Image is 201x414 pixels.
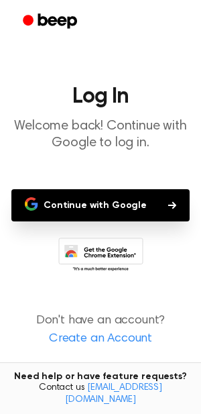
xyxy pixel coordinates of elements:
[65,383,162,405] a: [EMAIL_ADDRESS][DOMAIN_NAME]
[8,382,193,406] span: Contact us
[13,9,89,35] a: Beep
[11,86,190,107] h1: Log In
[11,312,190,348] p: Don't have an account?
[13,330,188,348] a: Create an Account
[11,189,190,221] button: Continue with Google
[11,118,190,152] p: Welcome back! Continue with Google to log in.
